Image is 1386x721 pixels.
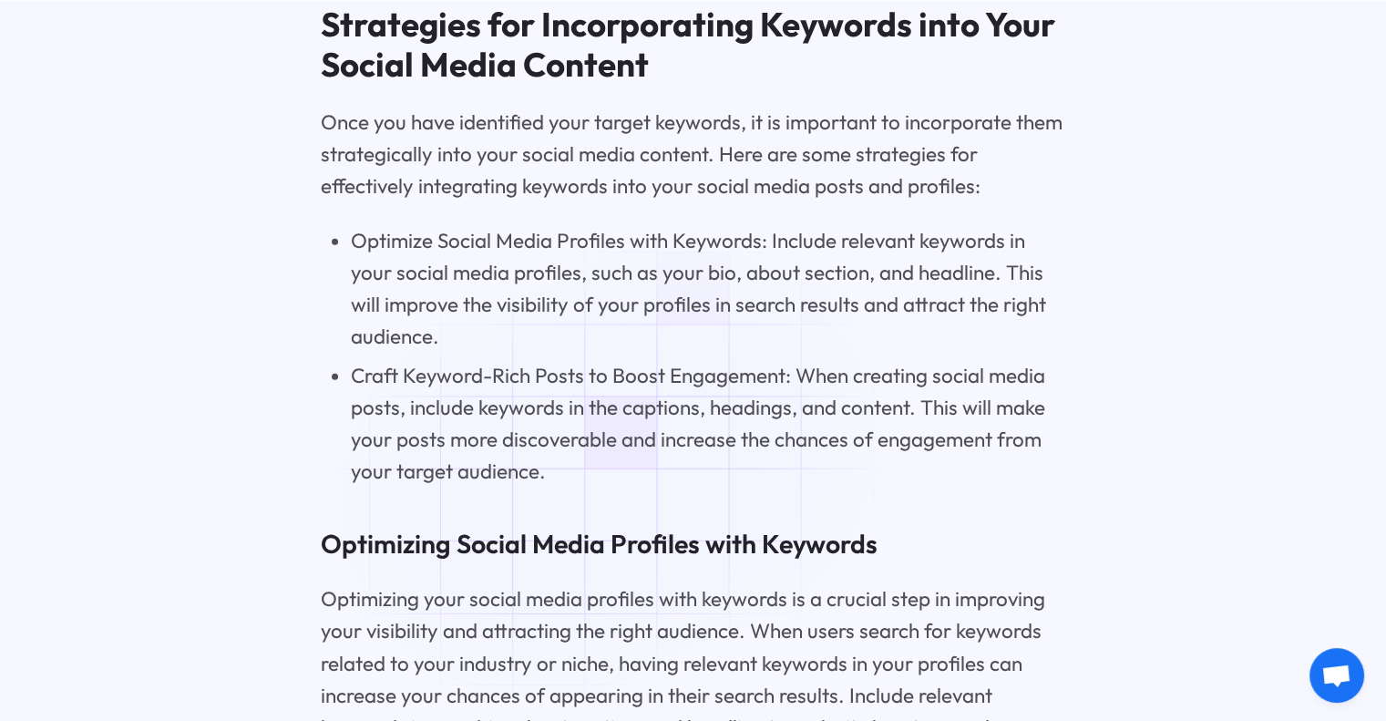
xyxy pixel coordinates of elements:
[351,225,1065,353] li: Optimize Social Media Profiles with Keywords: Include relevant keywords in your social media prof...
[321,5,1065,84] h2: Strategies for Incorporating Keywords into Your Social Media Content
[1309,648,1364,703] div: Open chat
[321,525,1065,561] h3: Optimizing Social Media Profiles with Keywords
[321,107,1065,202] p: Once you have identified your target keywords, it is important to incorporate them strategically ...
[351,360,1065,488] li: Craft Keyword-Rich Posts to Boost Engagement: When creating social media posts, include keywords ...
